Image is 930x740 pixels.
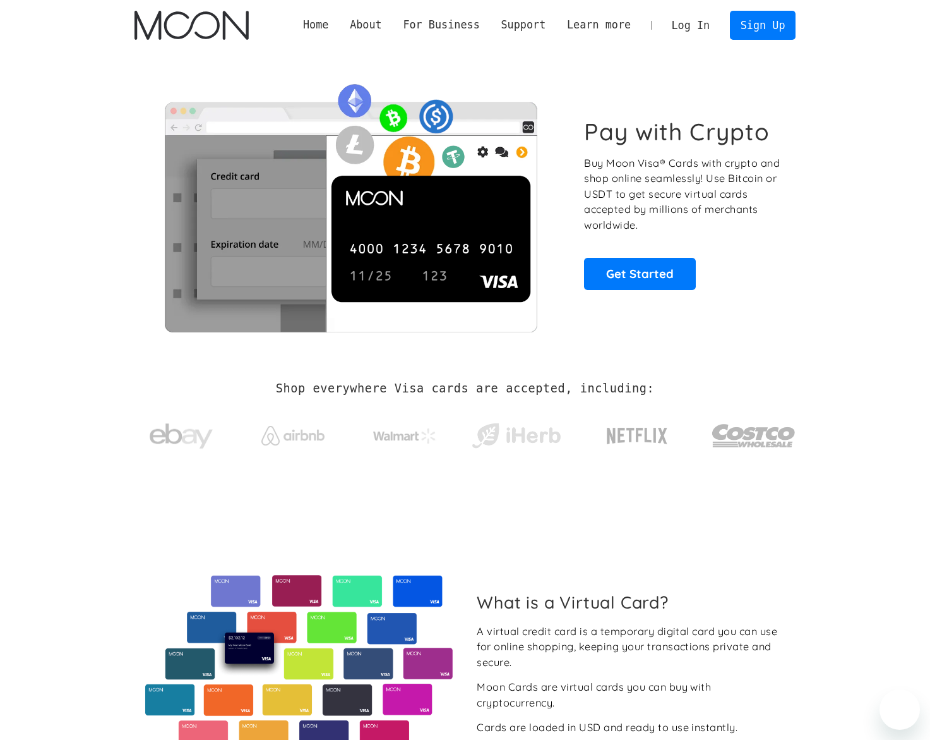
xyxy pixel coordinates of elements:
div: Support [501,17,545,33]
a: Get Started [584,258,696,289]
a: Log In [661,11,720,39]
div: About [339,17,392,33]
div: For Business [393,17,491,33]
a: Sign Up [730,11,796,39]
img: Costco [712,412,796,459]
h2: Shop everywhere Visa cards are accepted, including: [276,382,654,396]
a: iHerb [469,407,563,459]
img: Moon Cards let you spend your crypto anywhere Visa is accepted. [134,75,567,332]
h1: Pay with Crypto [584,118,770,146]
div: For Business [403,17,479,33]
p: Buy Moon Visa® Cards with crypto and shop online seamlessly! Use Bitcoin or USDT to get secure vi... [584,155,782,233]
img: ebay [150,416,213,456]
div: Learn more [556,17,641,33]
img: Walmart [373,428,436,444]
div: About [350,17,382,33]
a: Costco [712,399,796,466]
iframe: Button to launch messaging window [879,689,920,730]
h2: What is a Virtual Card? [477,592,785,612]
a: ebay [134,404,229,463]
div: Learn more [567,17,631,33]
img: Netflix [605,420,669,452]
div: Support [491,17,556,33]
div: Cards are loaded in USD and ready to use instantly. [477,720,737,736]
a: Walmart [357,416,451,450]
a: home [134,11,249,40]
a: Home [292,17,339,33]
div: Moon Cards are virtual cards you can buy with cryptocurrency. [477,679,785,710]
a: Netflix [581,408,694,458]
img: Moon Logo [134,11,249,40]
img: Airbnb [261,426,325,446]
img: iHerb [469,420,563,452]
a: Airbnb [246,413,340,452]
div: A virtual credit card is a temporary digital card you can use for online shopping, keeping your t... [477,624,785,670]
